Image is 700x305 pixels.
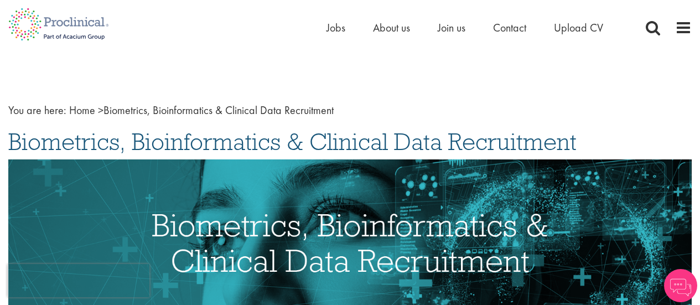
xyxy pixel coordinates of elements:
[554,20,603,35] a: Upload CV
[98,103,103,117] span: >
[8,103,66,117] span: You are here:
[69,103,95,117] a: breadcrumb link to Home
[8,127,577,157] span: Biometrics, Bioinformatics & Clinical Data Recruitment
[664,269,697,302] img: Chatbot
[438,20,465,35] a: Join us
[69,103,334,117] span: Biometrics, Bioinformatics & Clinical Data Recruitment
[373,20,410,35] a: About us
[493,20,526,35] a: Contact
[326,20,345,35] a: Jobs
[8,264,149,297] iframe: reCAPTCHA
